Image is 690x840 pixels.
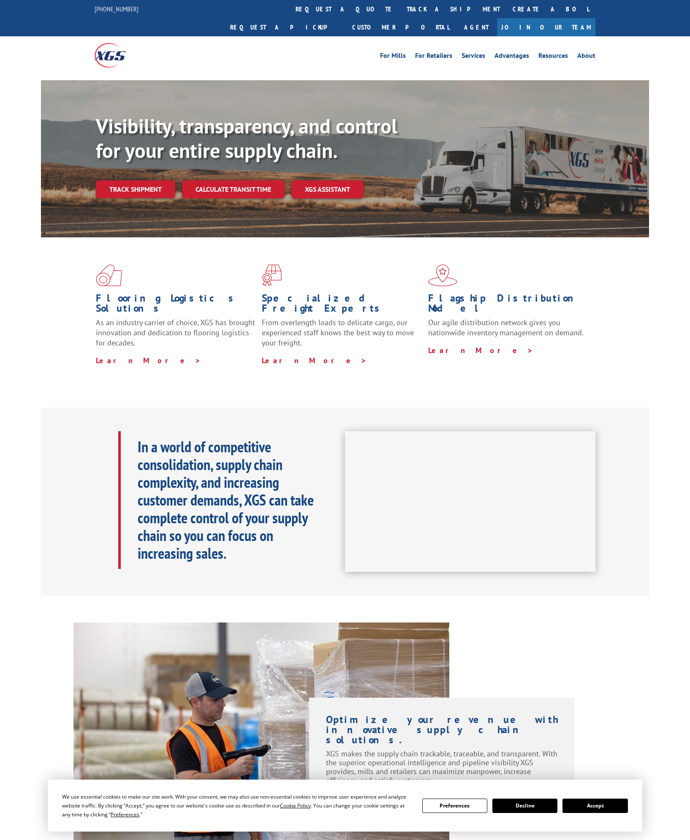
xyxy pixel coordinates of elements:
span: Cookie Policy [280,802,311,809]
h1: Optimize your revenue with innovative supply chain solutions. [326,715,558,749]
div: We use essential cookies to make our site work. With your consent, we may also use non-essential ... [62,792,412,819]
a: XGS ASSISTANT [291,180,364,198]
button: Preferences [422,799,487,813]
h1: Flagship Distribution Model [428,293,588,318]
a: For Retailers [415,52,452,62]
button: Accept [562,799,628,813]
a: Request a pickup [224,18,346,36]
h1: Flooring Logistics Solutions [96,293,255,318]
button: Decline [492,799,557,813]
p: XGS makes the supply chain trackable, traceable, and transparent. With the superior operational i... [326,749,558,792]
a: For Mills [380,52,406,62]
a: Agent [456,18,497,36]
img: xgs-icon-total-supply-chain-intelligence-red [96,264,122,286]
img: xgs-icon-focused-on-flooring-red [262,264,282,286]
img: xgs-icon-flagship-distribution-model-red [428,264,457,286]
h1: Specialized Freight Experts [262,293,421,318]
a: Track shipment [96,180,175,198]
b: In a world of competitive consolidation, supply chain complexity, and increasing customer demands... [138,437,314,563]
a: Join Our Team [497,18,595,36]
a: Services [462,52,485,62]
a: Learn More > [262,356,367,365]
span: Preferences [111,811,139,818]
a: Calculate transit time [182,180,285,198]
a: Advantages [494,52,529,62]
div: Cookie Consent Prompt [48,780,642,832]
a: Customer Portal [346,18,456,36]
span: As an industry carrier of choice, XGS has brought innovation and dedication to flooring logistics... [96,318,255,348]
a: Learn More > [428,345,533,355]
p: From overlength loads to delicate cargo, our experienced staff knows the best way to move your fr... [262,318,421,355]
b: Visibility, transparency, and control for your entire supply chain. [96,113,397,163]
a: [PHONE_NUMBER] [95,5,139,13]
a: Learn More > [96,356,201,365]
span: Our agile distribution network gives you nationwide inventory management on demand. [428,318,584,337]
a: Resources [538,52,568,62]
a: About [577,52,595,62]
iframe: XGS Logistics Solutions [345,431,595,572]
